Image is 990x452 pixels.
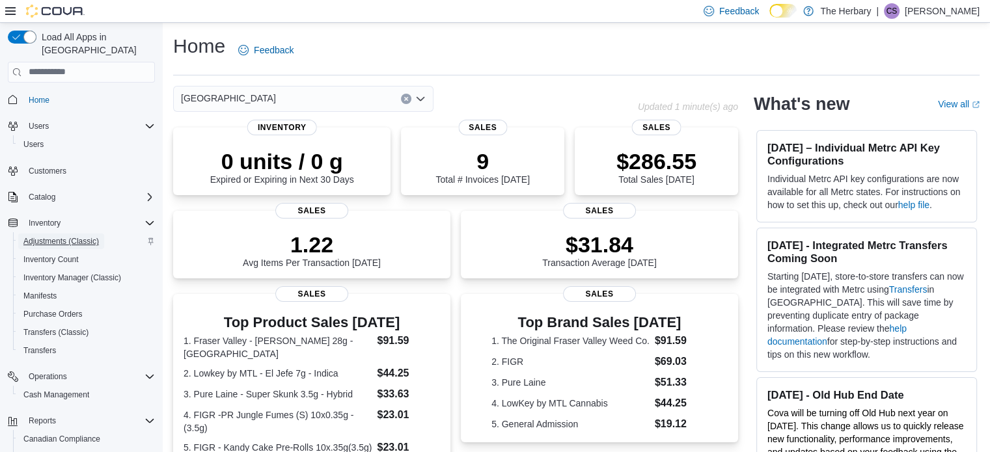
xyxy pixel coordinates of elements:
[638,101,738,112] p: Updated 1 minute(s) ago
[23,273,121,283] span: Inventory Manager (Classic)
[18,325,94,340] a: Transfers (Classic)
[563,286,636,302] span: Sales
[23,254,79,265] span: Inventory Count
[972,101,980,109] svg: External link
[938,99,980,109] a: View allExternal link
[616,148,696,185] div: Total Sales [DATE]
[23,215,155,231] span: Inventory
[491,376,650,389] dt: 3. Pure Laine
[18,325,155,340] span: Transfers (Classic)
[13,269,160,287] button: Inventory Manager (Classic)
[377,407,439,423] dd: $23.01
[23,215,66,231] button: Inventory
[13,323,160,341] button: Transfers (Classic)
[18,233,104,249] a: Adjustments (Classic)
[889,284,928,295] a: Transfers
[377,333,439,349] dd: $91.59
[542,232,657,258] p: $31.84
[13,386,160,404] button: Cash Management
[23,369,72,384] button: Operations
[23,309,83,319] span: Purchase Orders
[18,343,61,358] a: Transfers
[23,369,155,384] span: Operations
[3,117,160,135] button: Users
[491,334,650,347] dt: 1. The Original Fraser Valley Weed Co.
[29,218,61,228] span: Inventory
[184,367,372,380] dt: 2. Lowkey by MTL - El Jefe 7g - Indica
[23,434,100,444] span: Canadian Compliance
[655,354,708,369] dd: $69.03
[18,137,155,152] span: Users
[181,90,276,106] span: [GEOGRAPHIC_DATA]
[23,163,155,179] span: Customers
[233,37,299,63] a: Feedback
[491,397,650,410] dt: 4. LowKey by MTL Cannabis
[18,252,84,267] a: Inventory Count
[23,92,55,108] a: Home
[18,306,88,322] a: Purchase Orders
[435,148,529,174] p: 9
[767,141,966,167] h3: [DATE] – Individual Metrc API Key Configurations
[905,3,980,19] p: [PERSON_NAME]
[29,121,49,131] span: Users
[23,291,57,301] span: Manifests
[18,431,155,447] span: Canadian Compliance
[632,120,681,135] span: Sales
[23,118,54,134] button: Users
[18,270,126,286] a: Inventory Manager (Classic)
[3,214,160,232] button: Inventory
[13,305,160,323] button: Purchase Orders
[655,395,708,411] dd: $44.25
[184,315,440,330] h3: Top Product Sales [DATE]
[616,148,696,174] p: $286.55
[754,94,849,114] h2: What's new
[655,375,708,390] dd: $51.33
[3,188,160,206] button: Catalog
[458,120,507,135] span: Sales
[898,200,929,210] a: help file
[18,137,49,152] a: Users
[491,355,650,368] dt: 2. FIGR
[29,166,66,176] span: Customers
[655,416,708,432] dd: $19.12
[23,327,89,338] span: Transfers (Classic)
[13,250,160,269] button: Inventory Count
[29,95,49,105] span: Home
[887,3,898,19] span: CS
[767,239,966,265] h3: [DATE] - Integrated Metrc Transfers Coming Soon
[767,323,907,347] a: help documentation
[23,236,99,246] span: Adjustments (Classic)
[377,386,439,402] dd: $33.63
[36,31,155,57] span: Load All Apps in [GEOGRAPHIC_DATA]
[26,5,85,18] img: Cova
[415,94,426,104] button: Open list of options
[13,232,160,250] button: Adjustments (Classic)
[18,387,94,403] a: Cash Management
[23,163,72,179] a: Customers
[719,5,759,18] span: Feedback
[29,416,56,426] span: Reports
[18,343,155,358] span: Transfers
[3,90,160,109] button: Home
[401,94,411,104] button: Clear input
[23,413,61,429] button: Reports
[18,233,155,249] span: Adjustments (Classic)
[3,412,160,430] button: Reports
[243,232,381,268] div: Avg Items Per Transaction [DATE]
[767,388,966,401] h3: [DATE] - Old Hub End Date
[23,390,89,400] span: Cash Management
[18,270,155,286] span: Inventory Manager (Classic)
[876,3,879,19] p: |
[491,418,650,431] dt: 5. General Admission
[247,120,317,135] span: Inventory
[23,139,44,150] span: Users
[18,306,155,322] span: Purchase Orders
[491,315,708,330] h3: Top Brand Sales [DATE]
[18,288,62,304] a: Manifests
[18,288,155,304] span: Manifests
[29,371,67,382] span: Operations
[184,388,372,401] dt: 3. Pure Laine - Super Skunk 3.5g - Hybrid
[767,172,966,211] p: Individual Metrc API key configurations are now available for all Metrc states. For instructions ...
[820,3,871,19] p: The Herbary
